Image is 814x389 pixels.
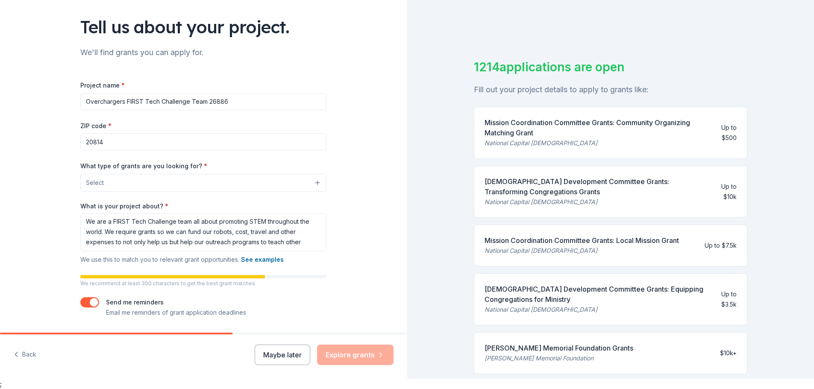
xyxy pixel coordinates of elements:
button: Back [14,346,36,364]
div: 1214 applications are open [474,58,747,76]
div: Mission Coordination Committee Grants: Community Organizing Matching Grant [485,117,702,138]
div: Up to $7.5k [705,240,737,251]
div: National Capital [DEMOGRAPHIC_DATA] [485,197,708,207]
div: [PERSON_NAME] Memorial Foundation Grants [485,343,633,353]
p: We recommend at least 300 characters to get the best grant matches. [80,280,326,287]
label: What type of grants are you looking for? [80,162,207,170]
div: [DEMOGRAPHIC_DATA] Development Committee Grants: Equipping Congregations for Ministry [485,284,706,304]
div: National Capital [DEMOGRAPHIC_DATA] [485,138,702,148]
p: Email me reminders of grant application deadlines [106,307,246,318]
label: What is your project about? [80,202,168,211]
label: Project name [80,81,125,90]
textarea: We are a FIRST Tech Challenge team all about promoting STEM throughout the world. We require gran... [80,214,326,251]
button: Select [80,174,326,192]
input: 12345 (U.S. only) [80,133,326,150]
div: Mission Coordination Committee Grants: Local Mission Grant [485,235,679,246]
button: Maybe later [255,345,310,365]
div: Up to $500 [709,123,737,143]
label: Send me reminders [106,298,164,306]
label: ZIP code [80,122,112,130]
div: Up to $10k [714,181,736,202]
div: National Capital [DEMOGRAPHIC_DATA] [485,246,679,256]
span: We use this to match you to relevant grant opportunities. [80,256,284,263]
div: Up to $3.5k [713,289,737,310]
div: [PERSON_NAME] Memorial Foundation [485,353,633,363]
div: $10k+ [720,348,737,358]
div: National Capital [DEMOGRAPHIC_DATA] [485,304,706,315]
input: After school program [80,93,326,110]
span: Select [86,178,104,188]
div: We'll find grants you can apply for. [80,46,326,59]
div: [DEMOGRAPHIC_DATA] Development Committee Grants: Transforming Congregations Grants [485,176,708,197]
button: See examples [241,254,284,265]
div: Fill out your project details to apply to grants like: [474,83,747,97]
div: Tell us about your project. [80,15,326,39]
